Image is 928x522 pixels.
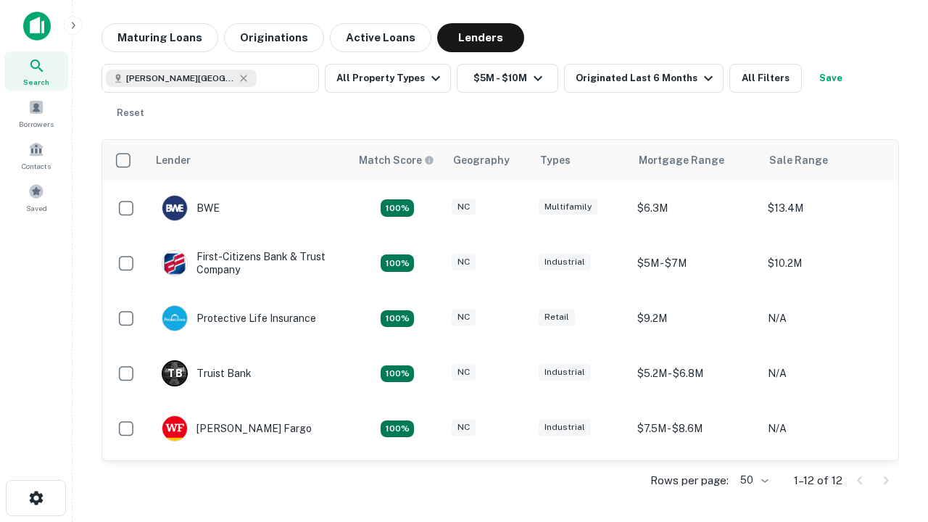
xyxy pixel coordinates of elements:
[147,140,350,181] th: Lender
[381,254,414,272] div: Matching Properties: 2, hasApolloMatch: undefined
[539,199,597,215] div: Multifamily
[156,152,191,169] div: Lender
[26,202,47,214] span: Saved
[101,23,218,52] button: Maturing Loans
[734,470,771,491] div: 50
[630,291,761,346] td: $9.2M
[630,346,761,401] td: $5.2M - $6.8M
[162,306,187,331] img: picture
[452,254,476,270] div: NC
[630,236,761,291] td: $5M - $7M
[162,251,187,275] img: picture
[761,140,891,181] th: Sale Range
[452,309,476,326] div: NC
[630,456,761,511] td: $8.8M
[539,419,591,436] div: Industrial
[4,94,68,133] a: Borrowers
[4,51,68,91] a: Search
[808,64,854,93] button: Save your search to get updates of matches that match your search criteria.
[564,64,724,93] button: Originated Last 6 Months
[452,364,476,381] div: NC
[539,254,591,270] div: Industrial
[452,199,476,215] div: NC
[540,152,571,169] div: Types
[630,140,761,181] th: Mortgage Range
[162,196,187,220] img: picture
[539,309,575,326] div: Retail
[107,99,154,128] button: Reset
[162,250,336,276] div: First-citizens Bank & Trust Company
[22,160,51,172] span: Contacts
[639,152,724,169] div: Mortgage Range
[729,64,802,93] button: All Filters
[794,472,842,489] p: 1–12 of 12
[630,401,761,456] td: $7.5M - $8.6M
[359,152,434,168] div: Capitalize uses an advanced AI algorithm to match your search with the best lender. The match sco...
[444,140,531,181] th: Geography
[650,472,729,489] p: Rows per page:
[126,72,235,85] span: [PERSON_NAME][GEOGRAPHIC_DATA], [GEOGRAPHIC_DATA]
[4,136,68,175] a: Contacts
[19,118,54,130] span: Borrowers
[761,181,891,236] td: $13.4M
[855,360,928,429] iframe: Chat Widget
[381,420,414,438] div: Matching Properties: 2, hasApolloMatch: undefined
[162,416,187,441] img: picture
[769,152,828,169] div: Sale Range
[162,415,312,442] div: [PERSON_NAME] Fargo
[325,64,451,93] button: All Property Types
[162,360,252,386] div: Truist Bank
[761,401,891,456] td: N/A
[381,199,414,217] div: Matching Properties: 2, hasApolloMatch: undefined
[761,236,891,291] td: $10.2M
[381,365,414,383] div: Matching Properties: 3, hasApolloMatch: undefined
[761,291,891,346] td: N/A
[761,346,891,401] td: N/A
[437,23,524,52] button: Lenders
[452,419,476,436] div: NC
[539,364,591,381] div: Industrial
[162,305,316,331] div: Protective Life Insurance
[330,23,431,52] button: Active Loans
[162,195,220,221] div: BWE
[381,310,414,328] div: Matching Properties: 2, hasApolloMatch: undefined
[359,152,431,168] h6: Match Score
[4,178,68,217] a: Saved
[23,12,51,41] img: capitalize-icon.png
[761,456,891,511] td: N/A
[531,140,630,181] th: Types
[630,181,761,236] td: $6.3M
[350,140,444,181] th: Capitalize uses an advanced AI algorithm to match your search with the best lender. The match sco...
[453,152,510,169] div: Geography
[224,23,324,52] button: Originations
[576,70,717,87] div: Originated Last 6 Months
[23,76,49,88] span: Search
[457,64,558,93] button: $5M - $10M
[167,366,182,381] p: T B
